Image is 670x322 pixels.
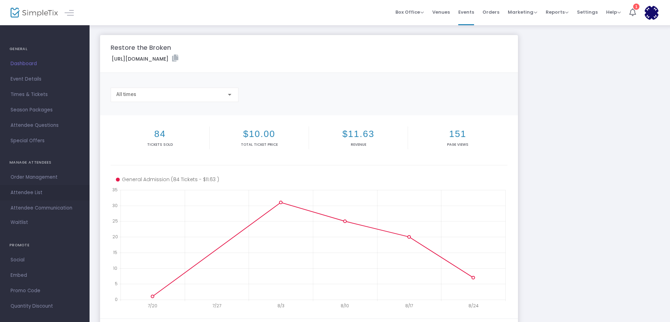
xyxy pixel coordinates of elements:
span: Special Offers [11,136,79,145]
h2: 151 [409,129,506,139]
text: 15 [113,249,117,255]
span: Season Packages [11,105,79,115]
text: 7/27 [212,303,221,309]
span: Venues [432,3,450,21]
h4: PROMOTE [9,238,80,252]
span: Order Management [11,173,79,182]
span: Orders [482,3,499,21]
text: 30 [112,202,118,208]
h2: 84 [112,129,208,139]
text: 10 [113,265,117,271]
text: 8/24 [468,303,479,309]
h4: MANAGE ATTENDEES [9,156,80,170]
span: Attendee List [11,188,79,197]
text: 25 [112,218,118,224]
h4: GENERAL [9,42,80,56]
text: 20 [112,234,118,240]
span: Dashboard [11,59,79,68]
p: Tickets sold [112,142,208,147]
span: Help [606,9,621,15]
text: 0 [115,296,118,302]
text: 5 [115,281,118,287]
text: 8/3 [277,303,284,309]
span: Social [11,255,79,265]
h2: $10.00 [211,129,307,139]
text: 7/20 [148,303,157,309]
span: All times [116,91,136,97]
span: Attendee Communication [11,204,79,213]
text: 8/17 [405,303,413,309]
span: Embed [11,271,79,280]
span: Waitlist [11,219,28,226]
span: Marketing [508,9,537,15]
span: Times & Tickets [11,90,79,99]
p: Page Views [409,142,506,147]
span: Box Office [395,9,424,15]
span: Attendee Questions [11,121,79,130]
span: Events [458,3,474,21]
text: 35 [112,187,118,193]
div: 1 [633,3,639,9]
h2: $11.63 [310,129,406,139]
span: Promo Code [11,286,79,295]
p: Total Ticket Price [211,142,307,147]
span: Event Details [11,75,79,84]
label: [URL][DOMAIN_NAME] [112,55,178,63]
span: Reports [546,9,569,15]
m-panel-title: Restore the Broken [111,43,171,52]
p: Revenue [310,142,406,147]
span: Quantity Discount [11,302,79,311]
span: Settings [577,3,598,21]
text: 8/10 [341,303,349,309]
